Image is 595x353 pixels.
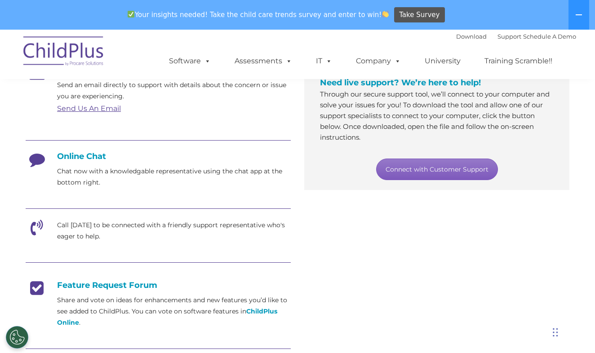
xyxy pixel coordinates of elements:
[57,220,291,242] p: Call [DATE] to be connected with a friendly support representative who's eager to help.
[307,52,341,70] a: IT
[57,166,291,188] p: Chat now with a knowledgable representative using the chat app at the bottom right.
[550,310,595,353] iframe: Chat Widget
[456,33,487,40] a: Download
[57,79,291,102] p: Send an email directly to support with details about the concern or issue you are experiencing.
[523,33,576,40] a: Schedule A Demo
[19,30,109,75] img: ChildPlus by Procare Solutions
[26,151,291,161] h4: Online Chat
[57,295,291,328] p: Share and vote on ideas for enhancements and new features you’d like to see added to ChildPlus. Y...
[320,78,481,88] span: Need live support? We’re here to help!
[399,7,440,23] span: Take Survey
[320,89,554,143] p: Through our secure support tool, we’ll connect to your computer and solve your issues for you! To...
[128,11,134,18] img: ✅
[6,326,28,349] button: Cookies Settings
[394,7,445,23] a: Take Survey
[376,159,498,180] a: Connect with Customer Support
[226,52,301,70] a: Assessments
[57,104,121,113] a: Send Us An Email
[26,280,291,290] h4: Feature Request Forum
[124,6,393,23] span: Your insights needed! Take the child care trends survey and enter to win!
[456,33,576,40] font: |
[553,319,558,346] div: Drag
[347,52,410,70] a: Company
[475,52,561,70] a: Training Scramble!!
[497,33,521,40] a: Support
[416,52,470,70] a: University
[382,11,389,18] img: 👏
[160,52,220,70] a: Software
